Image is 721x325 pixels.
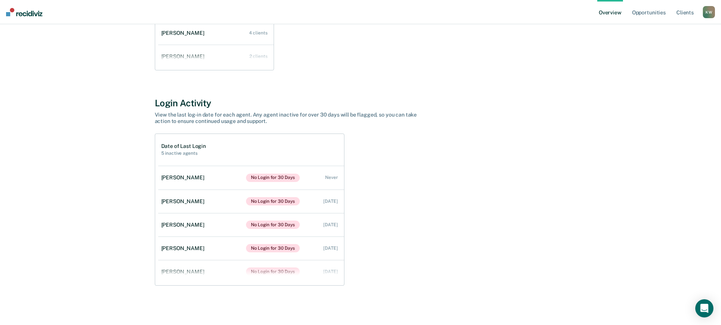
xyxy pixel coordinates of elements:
h2: 5 inactive agents [161,151,206,156]
div: [PERSON_NAME] [161,269,207,275]
div: [PERSON_NAME] [161,53,207,60]
span: No Login for 30 Days [246,197,300,205]
div: [DATE] [323,222,338,227]
a: [PERSON_NAME]No Login for 30 Days [DATE] [158,236,344,260]
div: 4 clients [249,30,268,36]
span: No Login for 30 Days [246,221,300,229]
span: No Login for 30 Days [246,267,300,276]
span: No Login for 30 Days [246,244,300,252]
div: [DATE] [323,269,338,274]
div: [DATE] [323,246,338,251]
a: [PERSON_NAME]No Login for 30 Days [DATE] [158,213,344,236]
div: Never [325,175,338,180]
a: [PERSON_NAME] 4 clients [158,22,274,44]
span: No Login for 30 Days [246,174,300,182]
div: [DATE] [323,199,338,204]
h1: Date of Last Login [161,143,206,149]
div: Login Activity [155,98,567,109]
div: [PERSON_NAME] [161,198,207,205]
div: Open Intercom Messenger [695,299,713,317]
a: [PERSON_NAME]No Login for 30 Days [DATE] [158,260,344,283]
div: View the last log-in date for each agent. Any agent inactive for over 30 days will be flagged, so... [155,112,420,124]
a: [PERSON_NAME]No Login for 30 Days [DATE] [158,190,344,213]
div: 2 clients [249,54,268,59]
div: [PERSON_NAME] [161,245,207,252]
div: [PERSON_NAME] [161,30,207,36]
div: K W [703,6,715,18]
a: [PERSON_NAME] 2 clients [158,46,274,67]
img: Recidiviz [6,8,42,16]
div: [PERSON_NAME] [161,174,207,181]
div: [PERSON_NAME] [161,222,207,228]
a: [PERSON_NAME]No Login for 30 Days Never [158,166,344,190]
button: KW [703,6,715,18]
